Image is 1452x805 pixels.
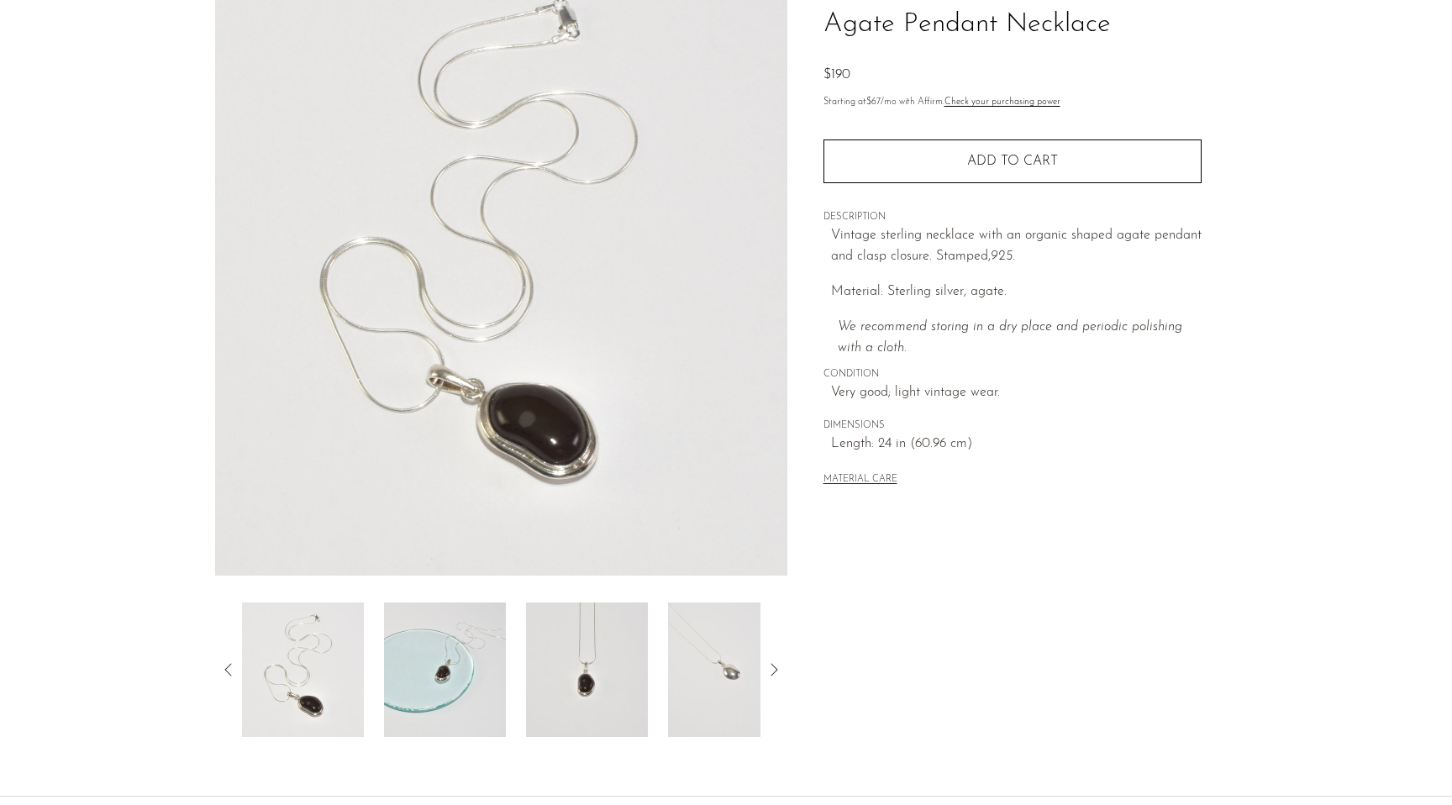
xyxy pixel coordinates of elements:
p: Material: Sterling silver, agate. [831,281,1202,303]
span: Very good; light vintage wear. [831,382,1202,404]
span: DESCRIPTION [823,210,1202,225]
img: Agate Pendant Necklace [384,602,506,737]
img: Agate Pendant Necklace [526,602,648,737]
p: Vintage sterling necklace with an organic shaped agate pendant and clasp closure. Stamped, [831,225,1202,268]
h1: Agate Pendant Necklace [823,3,1202,46]
a: Check your purchasing power - Learn more about Affirm Financing (opens in modal) [944,97,1060,107]
button: Add to cart [823,139,1202,183]
em: 925. [991,250,1015,263]
span: $190 [823,68,850,82]
span: $67 [866,97,881,107]
p: Starting at /mo with Affirm. [823,95,1202,110]
i: We recommend storing in a dry place and periodic polishing with a cloth. [838,320,1182,355]
img: Agate Pendant Necklace [242,602,364,737]
span: DIMENSIONS [823,418,1202,434]
button: MATERIAL CARE [823,474,897,487]
span: Add to cart [967,155,1058,168]
span: CONDITION [823,367,1202,382]
img: Agate Pendant Necklace [668,602,790,737]
span: Length: 24 in (60.96 cm) [831,434,1202,455]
